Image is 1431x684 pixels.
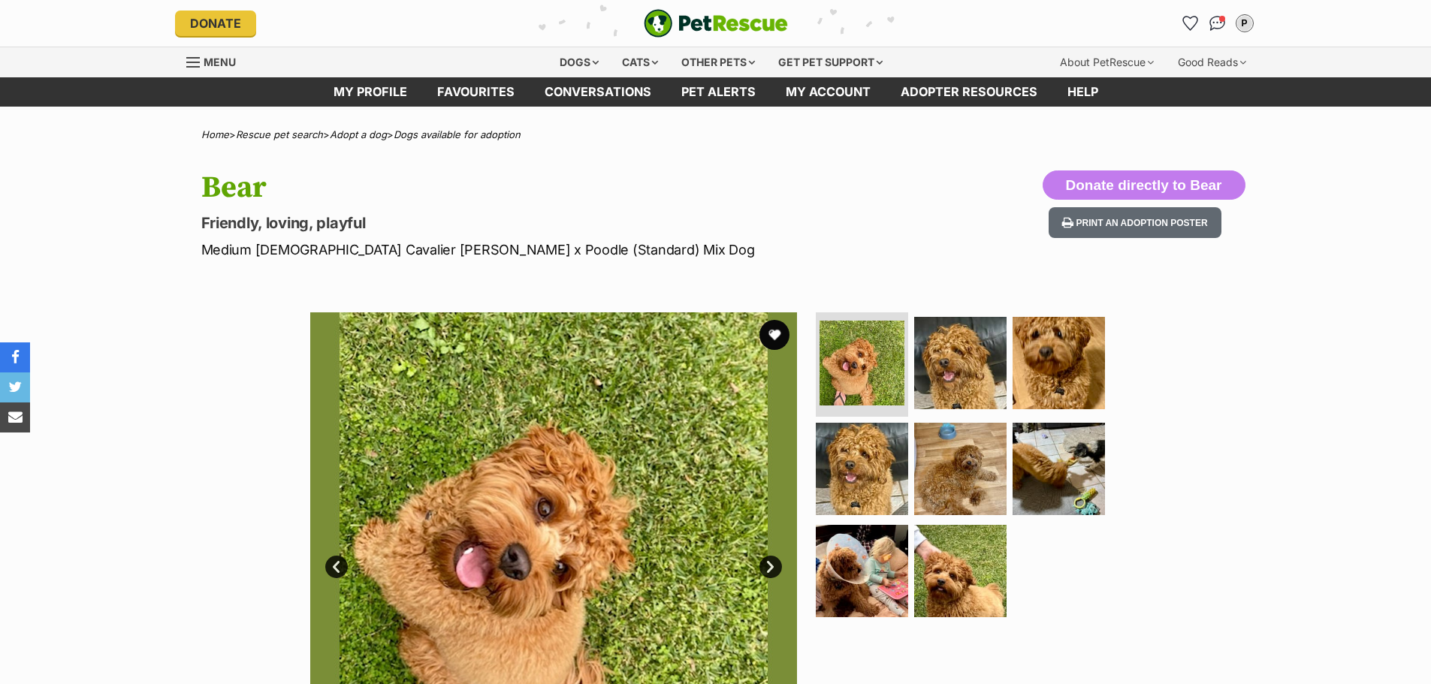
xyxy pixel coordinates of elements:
button: Print an adoption poster [1049,207,1221,238]
img: Photo of Bear [1013,317,1105,409]
button: Donate directly to Bear [1043,170,1245,200]
a: Donate [175,11,256,36]
a: Adopt a dog [330,128,387,140]
span: Menu [204,56,236,68]
h1: Bear [201,170,837,205]
a: Dogs available for adoption [394,128,521,140]
img: Photo of Bear [914,423,1007,515]
img: Photo of Bear [816,525,908,617]
div: About PetRescue [1049,47,1164,77]
img: chat-41dd97257d64d25036548639549fe6c8038ab92f7586957e7f3b1b290dea8141.svg [1209,16,1225,31]
a: PetRescue [644,9,788,38]
a: Adopter resources [886,77,1052,107]
a: Home [201,128,229,140]
div: Dogs [549,47,609,77]
a: Prev [325,556,348,578]
a: Menu [186,47,246,74]
div: > > > [164,129,1268,140]
a: My profile [319,77,422,107]
a: Next [759,556,782,578]
p: Medium [DEMOGRAPHIC_DATA] Cavalier [PERSON_NAME] x Poodle (Standard) Mix Dog [201,240,837,260]
a: Favourites [422,77,530,107]
button: favourite [759,320,789,350]
a: Favourites [1179,11,1203,35]
div: Cats [611,47,669,77]
div: Good Reads [1167,47,1257,77]
a: Help [1052,77,1113,107]
a: Pet alerts [666,77,771,107]
img: Photo of Bear [816,423,908,515]
img: Photo of Bear [820,321,904,405]
ul: Account quick links [1179,11,1257,35]
img: Photo of Bear [914,317,1007,409]
a: conversations [530,77,666,107]
p: Friendly, loving, playful [201,212,837,234]
div: Other pets [671,47,765,77]
img: logo-e224e6f780fb5917bec1dbf3a21bbac754714ae5b6737aabdf751b685950b380.svg [644,9,788,38]
img: Photo of Bear [1013,423,1105,515]
a: Rescue pet search [236,128,323,140]
a: My account [771,77,886,107]
div: Get pet support [768,47,893,77]
div: P [1237,16,1252,31]
button: My account [1233,11,1257,35]
a: Conversations [1206,11,1230,35]
img: Photo of Bear [914,525,1007,617]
